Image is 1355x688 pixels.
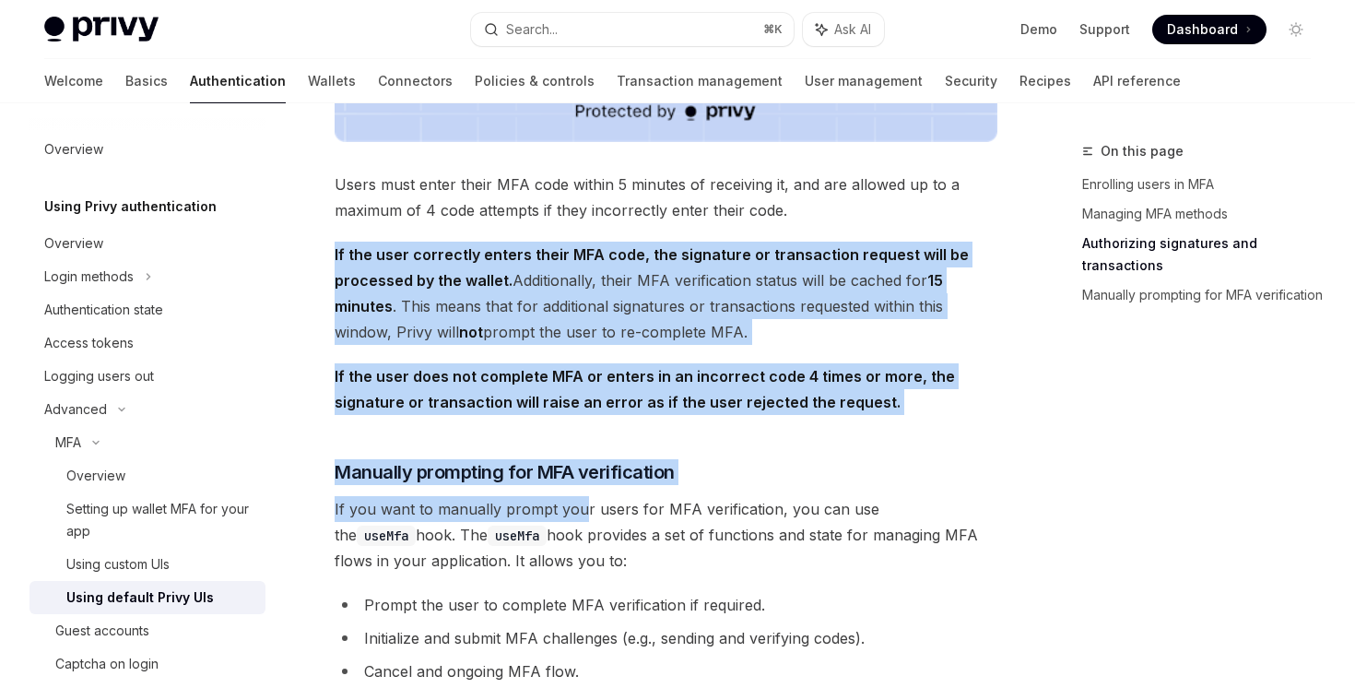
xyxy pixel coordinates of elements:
div: Captcha on login [55,653,159,675]
img: light logo [44,17,159,42]
a: Captcha on login [29,647,265,681]
a: Authorizing signatures and transactions [1082,229,1326,280]
div: Overview [66,465,125,487]
a: Enrolling users in MFA [1082,170,1326,199]
a: Transaction management [617,59,783,103]
a: Setting up wallet MFA for your app [29,492,265,548]
span: ⌘ K [763,22,783,37]
div: Access tokens [44,332,134,354]
div: Setting up wallet MFA for your app [66,498,254,542]
h5: Using Privy authentication [44,196,217,218]
div: Using custom UIs [66,553,170,575]
span: Dashboard [1167,20,1238,39]
span: Users must enter their MFA code within 5 minutes of receiving it, and are allowed up to a maximum... [335,172,997,223]
span: Ask AI [834,20,871,39]
code: useMfa [488,526,547,546]
button: Ask AI [803,13,884,46]
a: User management [805,59,923,103]
div: Logging users out [44,365,154,387]
a: Access tokens [29,326,265,360]
span: If you want to manually prompt your users for MFA verification, you can use the hook. The hook pr... [335,496,997,574]
span: On this page [1101,140,1184,162]
a: Using default Privy UIs [29,581,265,614]
strong: If the user correctly enters their MFA code, the signature or transaction request will be process... [335,245,969,290]
code: useMfa [357,526,416,546]
div: Search... [506,18,558,41]
a: Connectors [378,59,453,103]
a: Overview [29,459,265,492]
li: Cancel and ongoing MFA flow. [335,658,997,684]
div: Overview [44,232,103,255]
a: Support [1079,20,1130,39]
div: Advanced [44,398,107,421]
div: Using default Privy UIs [66,587,214,609]
a: Using custom UIs [29,548,265,581]
a: Managing MFA methods [1082,199,1326,229]
div: Authentication state [44,299,163,321]
a: Authentication [190,59,286,103]
a: Manually prompting for MFA verification [1082,280,1326,310]
a: Basics [125,59,168,103]
strong: If the user does not complete MFA or enters in an incorrect code 4 times or more, the signature o... [335,367,955,411]
a: Security [945,59,997,103]
a: Recipes [1019,59,1071,103]
a: API reference [1093,59,1181,103]
a: Guest accounts [29,614,265,647]
a: Authentication state [29,293,265,326]
div: Guest accounts [55,620,149,642]
button: Toggle dark mode [1281,15,1311,44]
span: Additionally, their MFA verification status will be cached for . This means that for additional s... [335,242,997,345]
div: Login methods [44,266,134,288]
div: Overview [44,138,103,160]
a: Policies & controls [475,59,595,103]
a: Demo [1020,20,1057,39]
a: Logging users out [29,360,265,393]
a: Dashboard [1152,15,1267,44]
div: MFA [55,432,81,454]
a: Overview [29,133,265,166]
button: Search...⌘K [471,13,793,46]
a: Welcome [44,59,103,103]
a: Wallets [308,59,356,103]
span: Manually prompting for MFA verification [335,459,675,485]
a: Overview [29,227,265,260]
li: Initialize and submit MFA challenges (e.g., sending and verifying codes). [335,625,997,651]
strong: not [459,323,483,341]
li: Prompt the user to complete MFA verification if required. [335,592,997,618]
